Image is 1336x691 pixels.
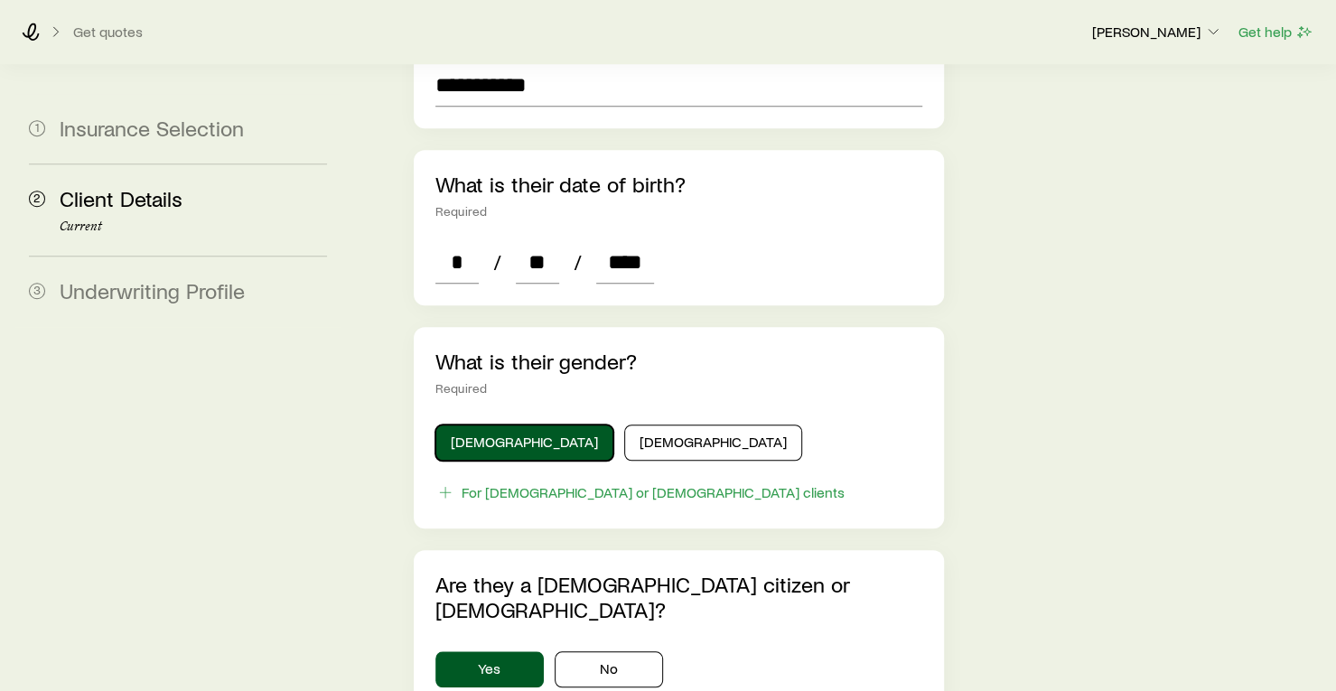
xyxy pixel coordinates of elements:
[1238,22,1314,42] button: Get help
[624,425,802,461] button: [DEMOGRAPHIC_DATA]
[60,115,244,141] span: Insurance Selection
[566,249,589,275] span: /
[60,185,182,211] span: Client Details
[435,425,613,461] button: [DEMOGRAPHIC_DATA]
[486,249,509,275] span: /
[435,172,922,197] p: What is their date of birth?
[435,204,922,219] div: Required
[462,483,845,501] div: For [DEMOGRAPHIC_DATA] or [DEMOGRAPHIC_DATA] clients
[60,277,245,303] span: Underwriting Profile
[29,120,45,136] span: 1
[435,482,846,503] button: For [DEMOGRAPHIC_DATA] or [DEMOGRAPHIC_DATA] clients
[435,349,922,374] p: What is their gender?
[29,283,45,299] span: 3
[60,219,327,234] p: Current
[555,651,663,687] button: No
[435,381,922,396] div: Required
[1092,23,1222,41] p: [PERSON_NAME]
[435,572,922,622] p: Are they a [DEMOGRAPHIC_DATA] citizen or [DEMOGRAPHIC_DATA]?
[72,23,144,41] button: Get quotes
[435,651,544,687] button: Yes
[1091,22,1223,43] button: [PERSON_NAME]
[29,191,45,207] span: 2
